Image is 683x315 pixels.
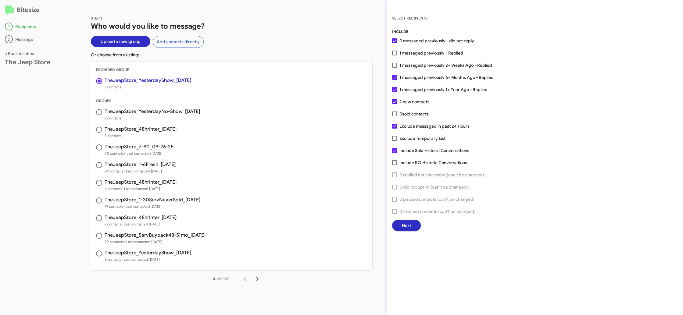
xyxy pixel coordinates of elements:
[399,208,476,215] span: 0 finished contacts (can't be changed)
[105,109,200,114] h3: TheJeepStore_YesterdayNo-Show_[DATE]
[5,51,34,56] a: < Back to inbox
[121,257,160,262] span: • Last contacted [DATE]
[123,169,162,173] span: • Last contacted [DATE]
[105,162,176,167] h3: TheJeepStore_1-6Fresh_[DATE]
[105,204,200,210] span: 77 contacts
[105,233,206,238] h3: TheJeepStore_ServBuyback48-51mo_[DATE]
[5,5,14,15] img: logo-minimal.svg
[399,122,470,130] span: Exclude messaged in past 24 Hours
[105,186,177,192] span: 6 contacts
[5,23,13,30] div: 1
[105,215,177,220] h3: TheJeepStore_48hrInter_[DATE]
[105,250,191,255] h3: TheJeepStore_YesterdayShow_[DATE]
[105,115,200,121] span: 2 contacts
[399,159,467,166] span: Include RO Historic Conversations
[392,16,427,20] span: SELECT RECIPIENTS
[399,74,494,81] span: 1 messaged previously 6+ Months Ago - Replied
[105,133,177,139] span: 8 contacts
[124,151,163,156] span: • Last contacted [DATE]
[399,171,484,179] span: 0 replied not interested (can't be changed)
[101,36,141,47] span: Upload a new group
[402,220,411,231] span: Next
[122,186,160,191] span: • Last contacted [DATE]
[5,5,71,15] h2: Bitesize
[91,36,150,47] button: Upload a new group
[399,49,463,57] span: 1 messaged previously - Replied
[399,183,468,191] span: 0 did not opt-in (can't be changed)
[399,98,429,105] span: 2 new contacts
[105,197,200,202] h3: TheJeepStore_1-30ServNeverSold_[DATE]
[105,221,177,227] span: 7 contacts
[124,239,162,244] span: • Last contacted [DATE]
[105,84,191,90] span: 3 contacts
[5,59,71,65] div: The Jeep Store
[153,36,204,48] button: Add contacts directly
[251,273,263,285] button: Next page
[402,111,429,117] span: sold contacts
[5,23,71,30] div: Recipients
[91,16,102,20] span: STEP 1
[399,86,488,93] span: 1 messaged previously 1+ Year Ago - Replied
[392,29,678,35] div: INCLUDE
[121,222,160,226] span: • Last contacted [DATE]
[105,78,191,83] h3: TheJeepStore_YesterdayShow_[DATE]
[105,144,173,149] h3: TheJeepStore_7-90_09-26-25
[91,67,372,73] div: PROVIDED GROUP
[105,239,206,245] span: 99 contacts
[91,98,372,104] div: GROUPS
[105,127,177,132] h3: TheJeepStore_48hrInter_[DATE]
[91,21,373,31] h1: Who would you like to message?
[105,168,176,174] span: 24 contacts
[105,150,173,157] span: 90 contacts
[105,180,177,185] h3: TheJeepStore_48hrInter_[DATE]
[392,220,421,231] button: Next
[5,35,13,43] div: 2
[5,35,71,43] div: Message
[399,196,475,203] span: 0 paused contacts (can't be changed)
[91,52,373,58] p: Or choose from existing:
[399,110,429,118] span: 0
[399,147,469,154] span: Include Sold Historic Conversations
[399,135,445,142] span: Exclude Temporary List
[105,257,191,263] span: 3 contacts
[399,62,492,69] span: 1 messaged previously 2+ Weeks Ago - Replied
[207,276,229,282] div: 1 – 10 of 1915
[123,204,162,209] span: • Last contacted [DATE]
[239,273,251,285] button: Previous page
[399,37,474,44] span: 0 messaged previously - did not reply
